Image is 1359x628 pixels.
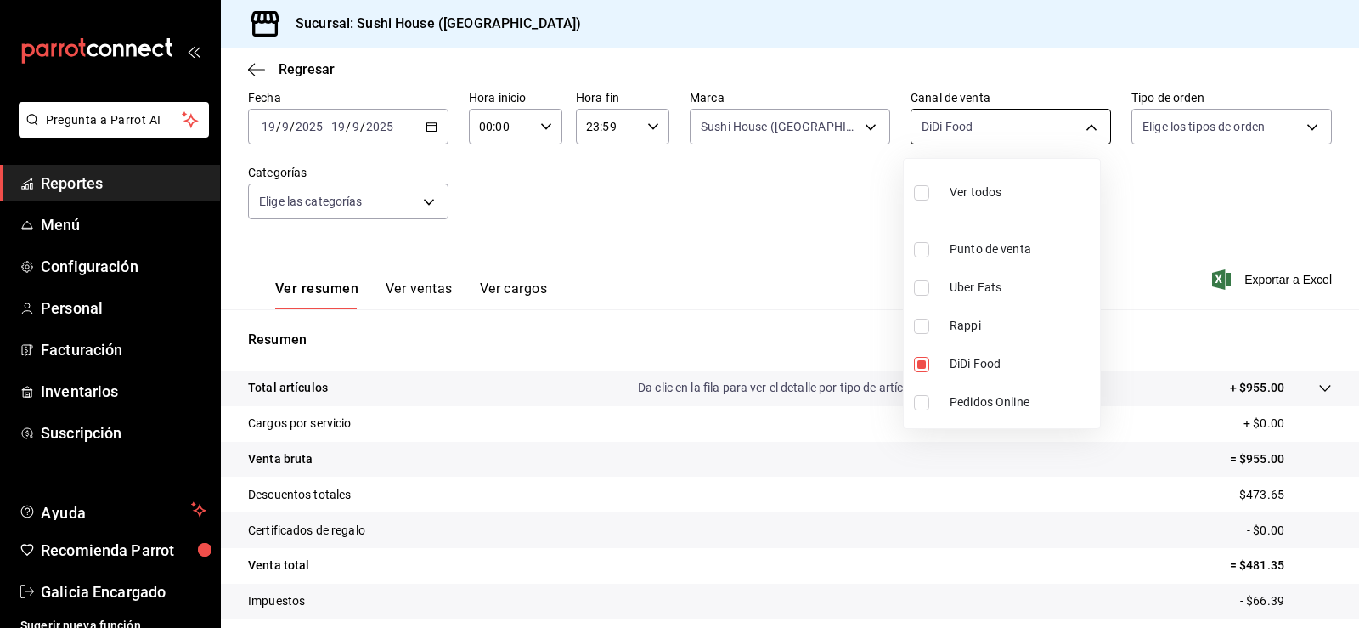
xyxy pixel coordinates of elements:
[950,317,1093,335] span: Rappi
[950,279,1093,297] span: Uber Eats
[950,240,1093,258] span: Punto de venta
[950,355,1093,373] span: DiDi Food
[950,184,1001,201] span: Ver todos
[950,393,1093,411] span: Pedidos Online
